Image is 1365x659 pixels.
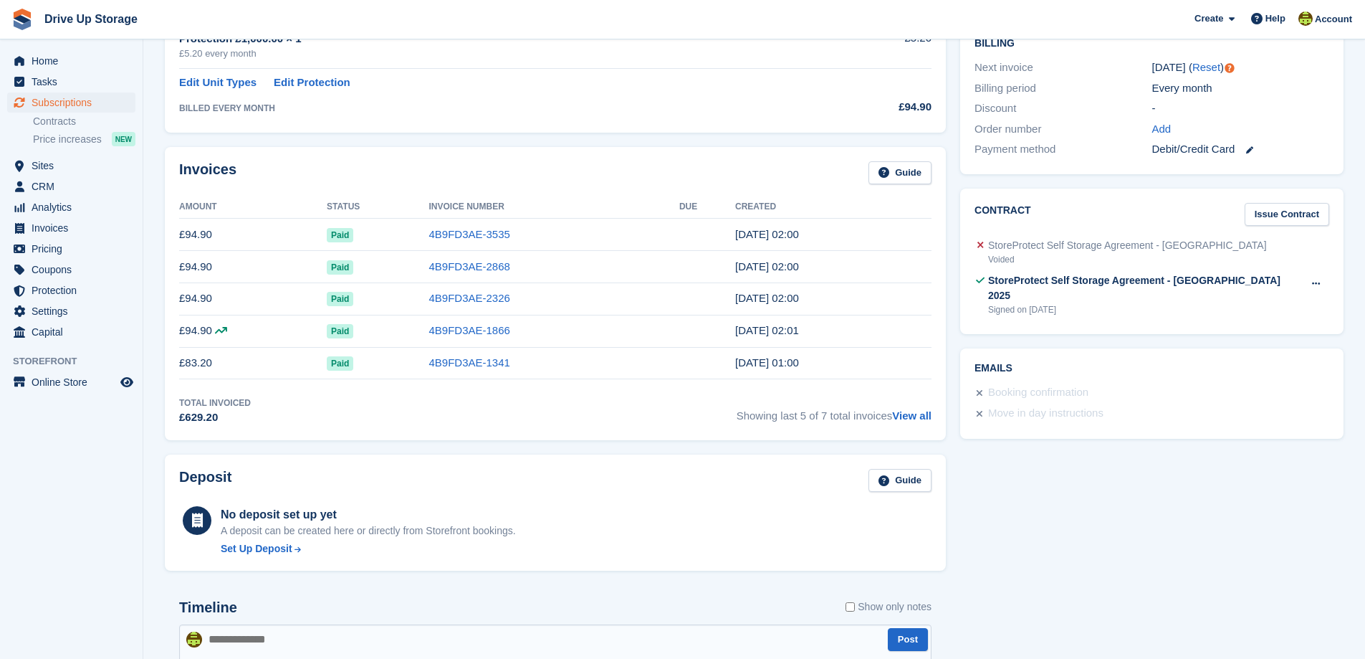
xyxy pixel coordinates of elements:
[221,541,292,556] div: Set Up Deposit
[11,9,33,30] img: stora-icon-8386f47178a22dfd0bd8f6a31ec36ba5ce8667c1dd55bd0f319d3a0aa187defe.svg
[179,397,251,409] div: Total Invoiced
[974,121,1151,138] div: Order number
[810,99,931,115] div: £94.90
[974,203,1031,227] h2: Contract
[1152,121,1172,138] a: Add
[735,292,799,304] time: 2025-05-26 01:00:11 UTC
[974,35,1329,49] h2: Billing
[428,228,509,240] a: 4B9FD3AE-3535
[32,218,118,238] span: Invoices
[679,196,735,219] th: Due
[7,301,135,321] a: menu
[988,303,1303,316] div: Signed on [DATE]
[1298,11,1313,26] img: Lindsay Dawes
[32,156,118,176] span: Sites
[7,156,135,176] a: menu
[32,260,118,280] span: Coupons
[179,599,237,616] h2: Timeline
[1194,11,1223,26] span: Create
[974,100,1151,117] div: Discount
[7,176,135,196] a: menu
[7,72,135,92] a: menu
[32,93,118,113] span: Subscriptions
[32,51,118,71] span: Home
[32,301,118,321] span: Settings
[32,322,118,342] span: Capital
[33,133,102,146] span: Price increases
[1245,203,1329,227] a: Issue Contract
[1152,80,1329,97] div: Every month
[32,280,118,300] span: Protection
[179,469,231,493] h2: Deposit
[1152,100,1329,117] div: -
[32,372,118,392] span: Online Store
[868,161,931,185] a: Guide
[39,7,143,31] a: Drive Up Storage
[428,260,509,272] a: 4B9FD3AE-2868
[33,131,135,147] a: Price increases NEW
[428,292,509,304] a: 4B9FD3AE-2326
[7,372,135,392] a: menu
[179,219,327,251] td: £94.90
[735,324,799,336] time: 2025-04-26 01:01:03 UTC
[888,628,928,652] button: Post
[186,632,202,648] img: Lindsay Dawes
[7,239,135,259] a: menu
[327,324,353,338] span: Paid
[846,599,931,615] label: Show only notes
[428,324,509,336] a: 4B9FD3AE-1866
[735,356,799,369] time: 2025-03-26 01:00:06 UTC
[179,315,327,347] td: £94.90
[274,75,350,91] a: Edit Protection
[988,253,1267,266] div: Voided
[7,260,135,280] a: menu
[112,132,135,146] div: NEW
[179,196,327,219] th: Amount
[428,356,509,369] a: 4B9FD3AE-1341
[327,260,353,275] span: Paid
[737,397,931,426] span: Showing last 5 of 7 total invoices
[179,102,810,115] div: BILLED EVERY MONTH
[988,273,1303,303] div: StoreProtect Self Storage Agreement - [GEOGRAPHIC_DATA] 2025
[1152,141,1329,158] div: Debit/Credit Card
[179,283,327,315] td: £94.90
[1192,61,1220,73] a: Reset
[33,115,135,128] a: Contracts
[327,356,353,371] span: Paid
[974,60,1151,76] div: Next invoice
[7,197,135,217] a: menu
[974,141,1151,158] div: Payment method
[7,93,135,113] a: menu
[735,196,931,219] th: Created
[974,363,1329,374] h2: Emails
[735,260,799,272] time: 2025-06-26 01:00:50 UTC
[1152,60,1329,76] div: [DATE] ( )
[221,523,516,539] p: A deposit can be created here or directly from Storefront bookings.
[327,292,353,306] span: Paid
[179,47,810,61] div: £5.20 every month
[428,196,679,219] th: Invoice Number
[988,238,1267,253] div: StoreProtect Self Storage Agreement - [GEOGRAPHIC_DATA]
[179,161,236,185] h2: Invoices
[327,228,353,242] span: Paid
[32,72,118,92] span: Tasks
[118,374,135,391] a: Preview store
[846,599,855,615] input: Show only notes
[327,196,428,219] th: Status
[1265,11,1285,26] span: Help
[1315,12,1352,27] span: Account
[32,239,118,259] span: Pricing
[32,197,118,217] span: Analytics
[13,354,143,369] span: Storefront
[7,280,135,300] a: menu
[221,506,516,523] div: No deposit set up yet
[221,541,516,556] a: Set Up Deposit
[179,75,257,91] a: Edit Unit Types
[7,51,135,71] a: menu
[179,409,251,426] div: £629.20
[735,228,799,240] time: 2025-07-26 01:00:15 UTC
[1223,62,1236,75] div: Tooltip anchor
[988,405,1103,422] div: Move in day instructions
[179,347,327,379] td: £83.20
[179,251,327,283] td: £94.90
